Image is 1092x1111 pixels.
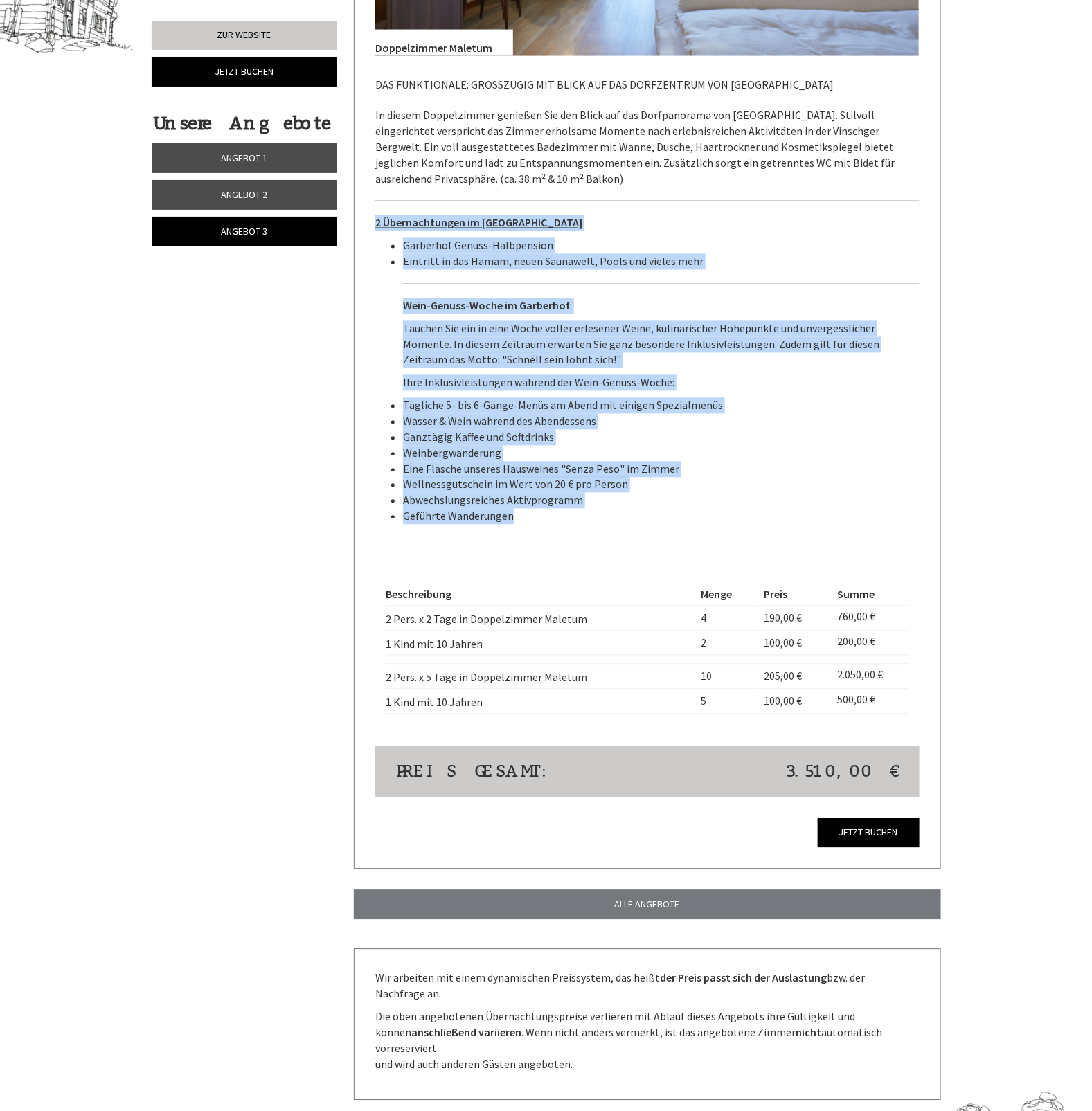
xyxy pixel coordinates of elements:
p: Die oben angebotenen Übernachtungspreise verlieren mit Ablauf dieses Angebots ihre Gültigkeit und... [375,1009,920,1072]
p: : [403,298,920,314]
li: Tägliche 5- bis 6-Gänge-Menüs am Abend mit einigen Spezialmenüs [403,398,920,414]
strong: der Preis passt sich der Auslastung [660,971,827,985]
li: Eine Flasche unseres Hausweines "Senza Peso" im Zimmer [403,462,920,478]
td: 5 [695,689,758,714]
a: Jetzt buchen [818,818,920,848]
strong: Wein-Genuss-Woche im Garberhof [403,299,570,313]
td: 4 [695,606,758,631]
td: 2 Pers. x 5 Tage in Doppelzimmer Maletum [386,665,695,689]
p: Wir arbeiten mit einem dynamischen Preissystem, das heißt bzw. der Nachfrage an. [375,970,920,1002]
td: 200,00 € [832,631,909,656]
span: 3.510,00 € [787,760,899,784]
p: DAS FUNKTIONALE: GROSSZÜGIG MIT BLICK AUF DAS DORFZENTRUM VON [GEOGRAPHIC_DATA] In diesem Doppelz... [375,77,920,188]
span: 100,00 € [764,694,803,708]
li: Wasser & Wein während des Abendessens [403,414,920,430]
td: 760,00 € [832,606,909,631]
li: Garberhof Genuss-Halbpension [403,238,920,254]
th: Preis [759,584,832,606]
li: Ganztägig Kaffee und Softdrinks [403,430,920,446]
th: Menge [695,584,758,606]
li: Abwechslungsreiches Aktivprogramm [403,493,920,509]
li: Weinbergwanderung [403,446,920,462]
span: Angebot 1 [221,152,267,164]
strong: anschließend variieren [411,1026,521,1040]
td: 2 [695,631,758,656]
div: Unsere Angebote [152,111,333,136]
th: Beschreibung [386,584,695,606]
td: 2.050,00 € [832,665,909,689]
td: 2 Pers. x 2 Tage in Doppelzimmer Maletum [386,606,695,631]
a: Jetzt buchen [152,57,337,87]
p: Tauchen Sie ein in eine Woche voller erlesener Weine, kulinarischer Höhepunkte und unvergessliche... [403,321,920,369]
td: 1 Kind mit 10 Jahren [386,631,695,656]
span: 190,00 € [764,611,803,625]
td: 10 [695,665,758,689]
u: 2 Übernachtungen im [GEOGRAPHIC_DATA] [375,216,582,230]
span: 100,00 € [764,636,803,650]
a: ALLE ANGEBOTE [354,890,941,920]
li: Wellnessgutschein im Wert von 20 € pro Person [403,477,920,493]
strong: nicht [796,1026,821,1040]
div: Preis gesamt: [386,760,647,784]
span: Angebot 2 [221,188,267,201]
th: Summe [832,584,909,606]
span: Angebot 3 [221,225,267,237]
li: Eintritt in das Hamam, neuen Saunawelt, Pools und vieles mehr [403,254,920,391]
li: Geführte Wanderungen [403,509,920,525]
p: Ihre Inklusivleistungen während der Wein-Genuss-Woche: [403,375,920,391]
span: 205,00 € [764,669,803,683]
td: 500,00 € [832,689,909,714]
td: 1 Kind mit 10 Jahren [386,689,695,714]
div: Doppelzimmer Maletum [375,30,513,56]
a: Zur Website [152,21,337,50]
